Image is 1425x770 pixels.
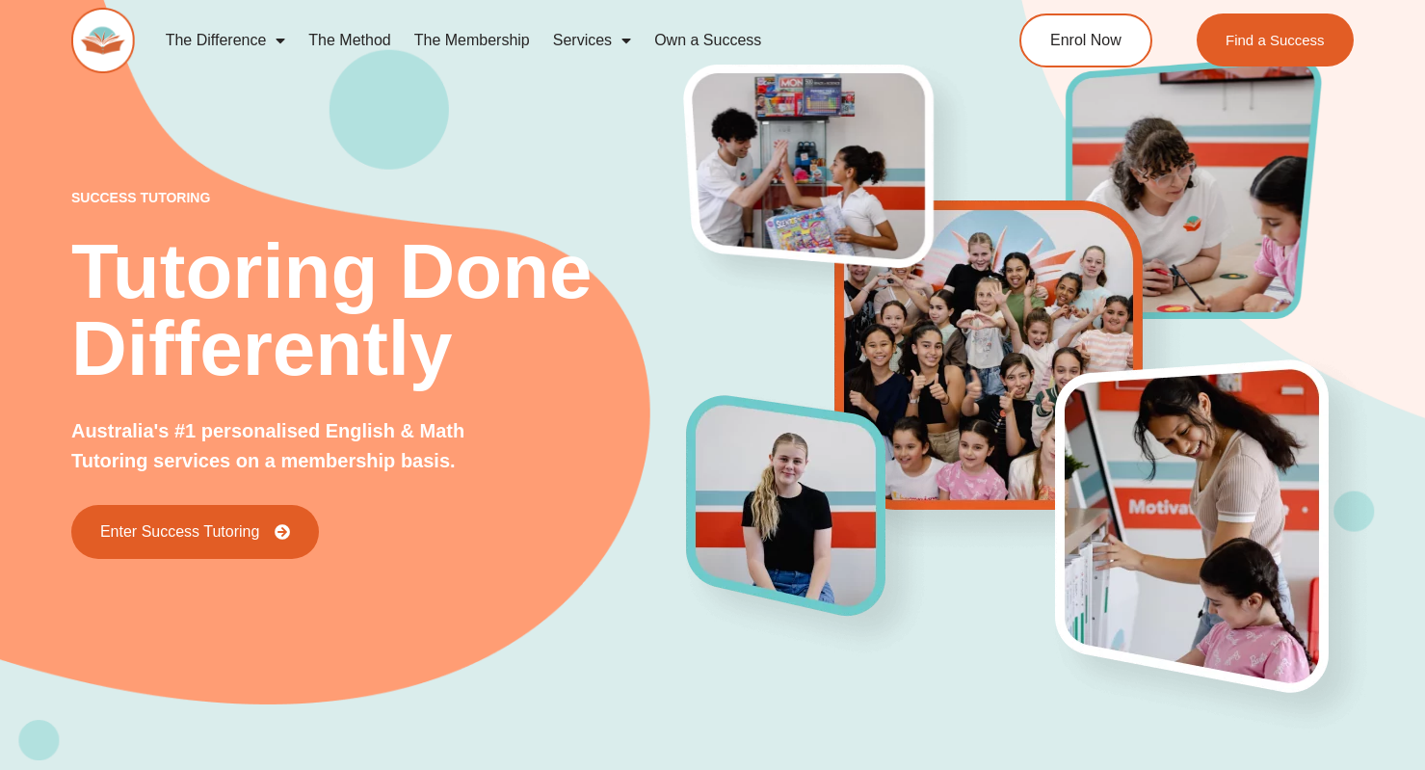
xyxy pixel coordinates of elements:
[154,18,946,63] nav: Menu
[71,416,520,476] p: Australia's #1 personalised English & Math Tutoring services on a membership basis.
[1227,33,1326,47] span: Find a Success
[1198,13,1355,66] a: Find a Success
[297,18,402,63] a: The Method
[71,505,319,559] a: Enter Success Tutoring
[1050,33,1122,48] span: Enrol Now
[71,233,687,387] h2: Tutoring Done Differently
[100,524,259,540] span: Enter Success Tutoring
[541,18,643,63] a: Services
[71,191,687,204] p: success tutoring
[403,18,541,63] a: The Membership
[154,18,298,63] a: The Difference
[1019,13,1152,67] a: Enrol Now
[643,18,773,63] a: Own a Success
